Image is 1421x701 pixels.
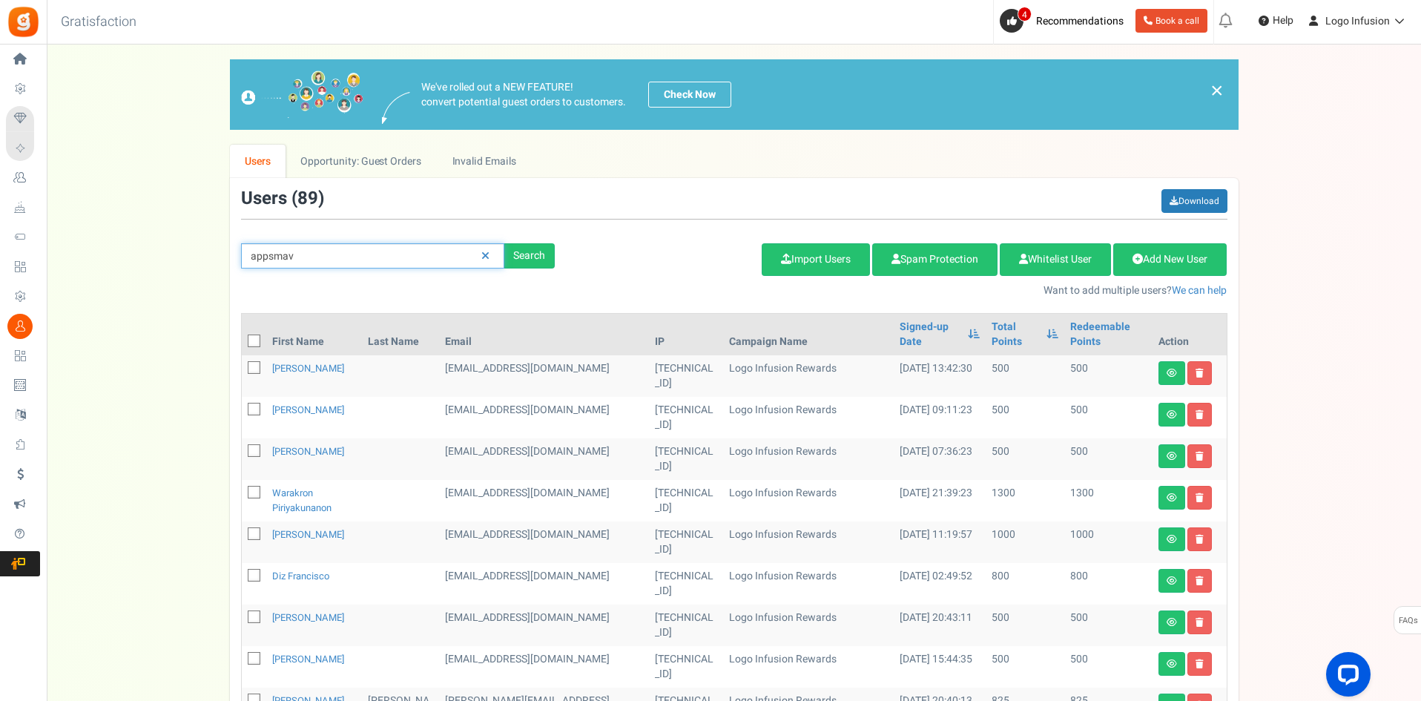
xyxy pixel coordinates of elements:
td: Logo Infusion Rewards [723,355,894,397]
td: [DATE] 02:49:52 [894,563,985,605]
td: 1300 [1064,480,1153,521]
i: Delete user [1196,369,1204,378]
td: 800 [986,563,1064,605]
img: Gratisfaction [7,5,40,39]
span: FAQs [1398,607,1418,635]
td: [EMAIL_ADDRESS][DOMAIN_NAME] [439,563,649,605]
a: Warakron Piriyakunanon [272,486,332,515]
i: View details [1167,493,1177,502]
p: Want to add multiple users? [577,283,1227,298]
a: Redeemable Points [1070,320,1147,349]
a: Total Points [992,320,1039,349]
a: Spam Protection [872,243,998,276]
h3: Gratisfaction [44,7,153,37]
td: [DATE] 11:19:57 [894,521,985,563]
a: Import Users [762,243,870,276]
td: [DATE] 13:42:30 [894,355,985,397]
a: Users [230,145,286,178]
th: Email [439,314,649,355]
td: Logo Infusion Rewards [723,438,894,480]
td: [TECHNICAL_ID] [649,646,723,688]
td: 500 [986,438,1064,480]
td: [TECHNICAL_ID] [649,605,723,646]
span: Help [1269,13,1293,28]
i: Delete user [1196,410,1204,419]
td: Logo Infusion Rewards [723,563,894,605]
th: IP [649,314,723,355]
img: images [382,92,410,124]
a: Check Now [648,82,731,108]
td: 500 [1064,397,1153,438]
a: Add New User [1113,243,1227,276]
td: [TECHNICAL_ID] [649,563,723,605]
td: [EMAIL_ADDRESS][DOMAIN_NAME] [439,521,649,563]
td: [EMAIL_ADDRESS][DOMAIN_NAME] [439,438,649,480]
i: View details [1167,410,1177,419]
i: View details [1167,659,1177,668]
td: [EMAIL_ADDRESS][DOMAIN_NAME] [439,480,649,521]
td: [TECHNICAL_ID] [649,397,723,438]
i: Delete user [1196,618,1204,627]
td: 500 [986,355,1064,397]
th: Action [1153,314,1227,355]
td: 500 [986,397,1064,438]
td: Logo Infusion Rewards [723,397,894,438]
i: View details [1167,369,1177,378]
td: [EMAIL_ADDRESS][DOMAIN_NAME] [439,397,649,438]
a: [PERSON_NAME] [272,361,344,375]
i: View details [1167,535,1177,544]
a: [PERSON_NAME] [272,403,344,417]
a: Signed-up Date [900,320,960,349]
td: Logo Infusion Rewards [723,605,894,646]
th: Campaign Name [723,314,894,355]
a: [PERSON_NAME] [272,444,344,458]
a: Help [1253,9,1299,33]
span: 89 [297,185,318,211]
a: Opportunity: Guest Orders [286,145,436,178]
th: First Name [266,314,362,355]
td: [TECHNICAL_ID] [649,438,723,480]
a: Reset [474,243,497,269]
td: [TECHNICAL_ID] [649,480,723,521]
input: Search by email or name [241,243,504,269]
td: 500 [986,646,1064,688]
a: 4 Recommendations [1000,9,1130,33]
td: [DATE] 21:39:23 [894,480,985,521]
i: Delete user [1196,535,1204,544]
a: [PERSON_NAME] [272,527,344,542]
a: [PERSON_NAME] [272,652,344,666]
td: [EMAIL_ADDRESS][DOMAIN_NAME] [439,605,649,646]
td: [EMAIL_ADDRESS][DOMAIN_NAME] [439,355,649,397]
td: 1300 [986,480,1064,521]
a: We can help [1172,283,1227,298]
span: Logo Infusion [1325,13,1390,29]
i: View details [1167,576,1177,585]
th: Last Name [362,314,439,355]
i: View details [1167,452,1177,461]
a: Book a call [1135,9,1207,33]
td: [DATE] 07:36:23 [894,438,985,480]
p: We've rolled out a NEW FEATURE! convert potential guest orders to customers. [421,80,626,110]
td: 500 [1064,438,1153,480]
td: 500 [1064,646,1153,688]
h3: Users ( ) [241,189,324,208]
a: Whitelist User [1000,243,1111,276]
td: [DATE] 20:43:11 [894,605,985,646]
i: Delete user [1196,452,1204,461]
td: [EMAIL_ADDRESS][DOMAIN_NAME] [439,646,649,688]
a: Download [1161,189,1227,213]
td: [DATE] 15:44:35 [894,646,985,688]
i: Delete user [1196,659,1204,668]
td: 500 [1064,355,1153,397]
span: 4 [1018,7,1032,22]
td: [DATE] 09:11:23 [894,397,985,438]
a: Diz Francisco [272,569,329,583]
td: [TECHNICAL_ID] [649,521,723,563]
td: [TECHNICAL_ID] [649,355,723,397]
div: Search [504,243,555,269]
i: View details [1167,618,1177,627]
td: 1000 [986,521,1064,563]
i: Delete user [1196,493,1204,502]
td: 1000 [1064,521,1153,563]
span: Recommendations [1036,13,1124,29]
